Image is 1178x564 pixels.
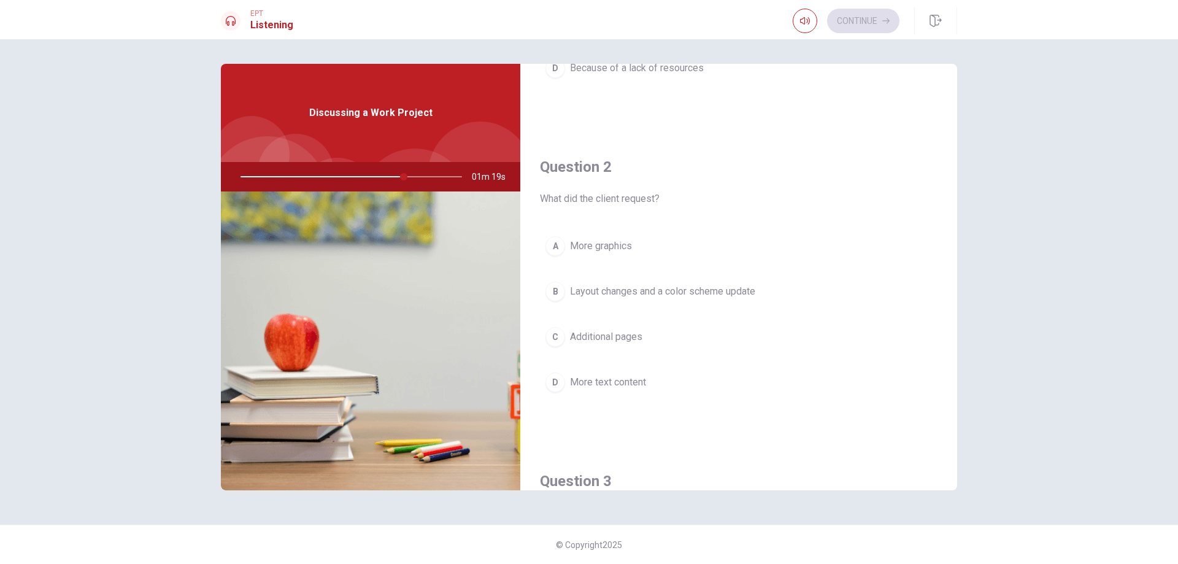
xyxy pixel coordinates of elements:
[570,330,642,344] span: Additional pages
[540,53,937,83] button: DBecause of a lack of resources
[309,106,433,120] span: Discussing a Work Project
[556,540,622,550] span: © Copyright 2025
[570,375,646,390] span: More text content
[540,157,937,177] h4: Question 2
[545,282,565,301] div: B
[545,58,565,78] div: D
[250,9,293,18] span: EPT
[540,322,937,352] button: CAdditional pages
[221,191,520,490] img: Discussing a Work Project
[540,231,937,261] button: AMore graphics
[540,276,937,307] button: BLayout changes and a color scheme update
[472,162,515,191] span: 01m 19s
[545,373,565,392] div: D
[250,18,293,33] h1: Listening
[570,284,755,299] span: Layout changes and a color scheme update
[540,191,937,206] span: What did the client request?
[540,367,937,398] button: DMore text content
[570,61,704,75] span: Because of a lack of resources
[545,236,565,256] div: A
[570,239,632,253] span: More graphics
[540,471,937,491] h4: Question 3
[545,327,565,347] div: C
